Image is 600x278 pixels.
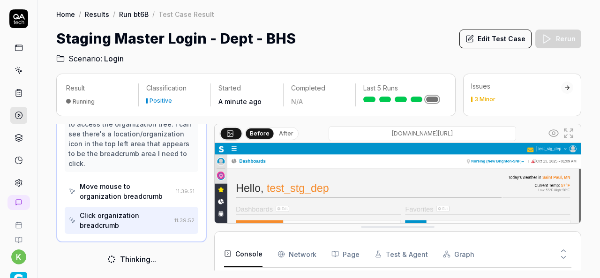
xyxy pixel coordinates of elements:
time: 11:39:51 [176,188,195,195]
div: Thinking... [120,254,156,265]
p: Result [66,83,131,93]
div: / [79,9,81,19]
div: Running [73,98,95,105]
button: Page [331,241,360,267]
div: / [113,9,115,19]
p: Completed [291,83,348,93]
time: A minute ago [218,98,262,105]
div: / [152,9,155,19]
button: Open in full screen [561,126,576,141]
button: Test & Agent [375,241,428,267]
time: 11:39:52 [174,217,195,224]
p: Classification [146,83,203,93]
button: Before [246,128,274,138]
span: N/A [291,98,303,105]
p: Started [218,83,275,93]
div: Click organization breadcrumb [80,210,171,230]
button: Network [277,241,316,267]
div: Issues [471,82,561,91]
button: Move mouse to organization breadcrumb11:39:51 [65,178,198,205]
span: Scenario: [67,53,102,64]
a: Book a call with us [4,214,33,229]
span: Login [104,53,124,64]
button: Graph [443,241,474,267]
h1: Staging Master Login - Dept - BHS [56,28,296,49]
div: 3 Minor [474,97,495,102]
a: Results [85,9,109,19]
button: Click organization breadcrumb11:39:52 [65,207,198,234]
a: New conversation [7,195,30,210]
button: Edit Test Case [459,30,532,48]
button: Rerun [535,30,581,48]
button: k [11,249,26,264]
a: Run bt6B [119,9,149,19]
div: Positive [150,98,172,104]
a: Home [56,9,75,19]
button: Show all interative elements [546,126,561,141]
div: Test Case Result [158,9,214,19]
a: Documentation [4,229,33,244]
a: Scenario:Login [56,53,124,64]
p: Last 5 Runs [363,83,438,93]
div: Move mouse to organization breadcrumb [80,181,172,201]
button: After [275,128,297,139]
button: Console [224,241,262,267]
